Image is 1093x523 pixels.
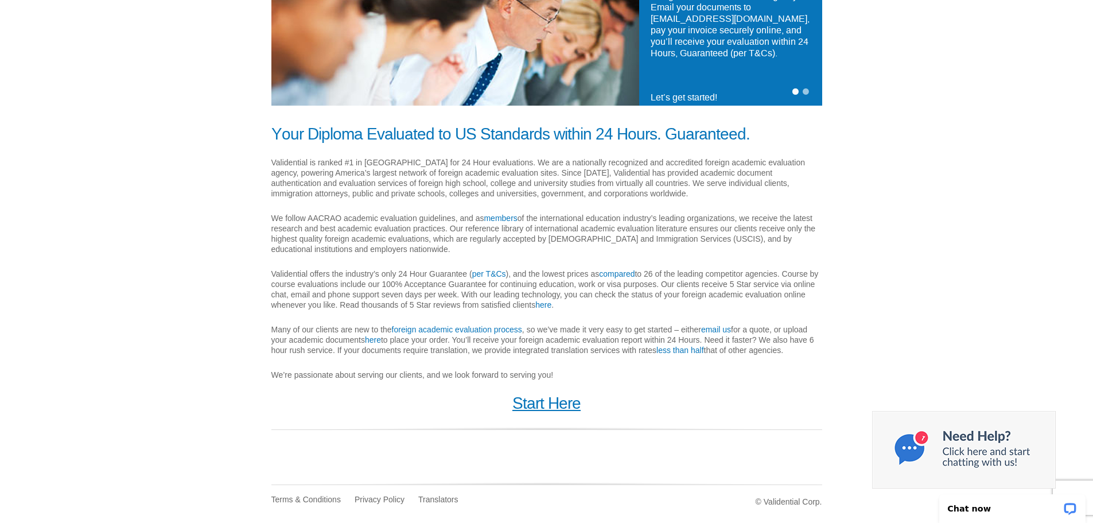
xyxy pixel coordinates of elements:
[271,269,822,310] p: Validential offers the industry’s only 24 Hour Guarantee ( ), and the lowest prices as to 26 of t...
[651,87,811,103] h4: Let’s get started!
[355,495,404,504] a: Privacy Policy
[792,88,800,96] a: 1
[872,411,1056,489] img: Chat now
[599,269,635,278] a: compared
[932,487,1093,523] iframe: LiveChat chat widget
[547,497,822,507] div: © Validential Corp.
[535,300,551,309] a: here
[418,495,458,504] a: Translators
[271,213,822,254] p: We follow AACRAO academic evaluation guidelines, and as of the international education industry’s...
[271,495,341,504] a: Terms & Conditions
[271,324,822,355] p: Many of our clients are new to the , so we’ve made it very easy to get started – either for a quo...
[484,214,517,223] a: members
[271,125,822,144] h1: Your Diploma Evaluated to US Standards within 24 Hours. Guaranteed.
[803,88,811,96] a: 2
[392,325,522,334] a: foreign academic evaluation process
[656,346,704,355] a: less than half
[271,157,822,199] p: Validential is ranked #1 in [GEOGRAPHIC_DATA] for 24 Hour evaluations. We are a nationally recogn...
[512,394,581,412] a: Start Here
[365,335,381,344] a: here
[271,370,822,380] p: We’re passionate about serving our clients, and we look forward to serving you!
[701,325,731,334] a: email us
[472,269,506,278] a: per T&Cs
